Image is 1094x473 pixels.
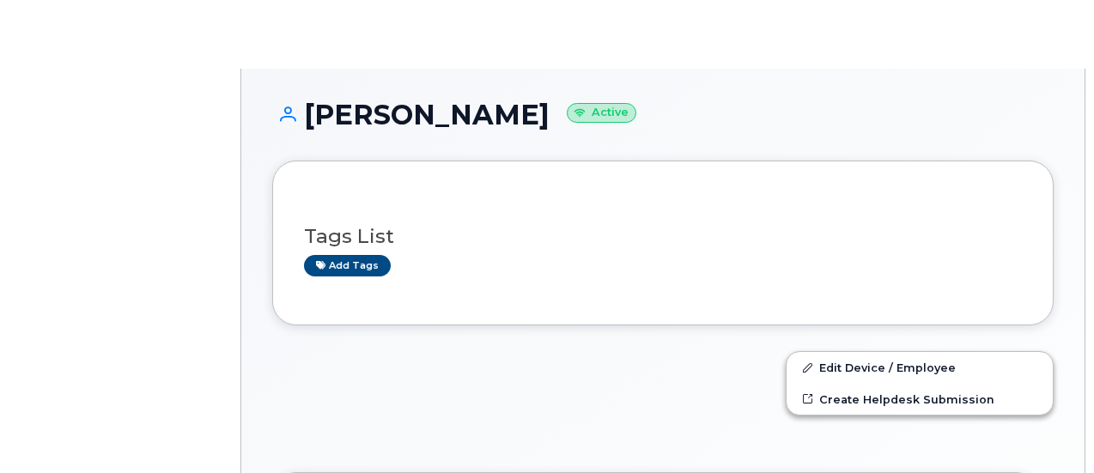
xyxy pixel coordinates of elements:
[304,226,1022,247] h3: Tags List
[567,103,636,123] small: Active
[272,100,1054,130] h1: [PERSON_NAME]
[304,255,391,276] a: Add tags
[787,384,1053,415] a: Create Helpdesk Submission
[787,352,1053,383] a: Edit Device / Employee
